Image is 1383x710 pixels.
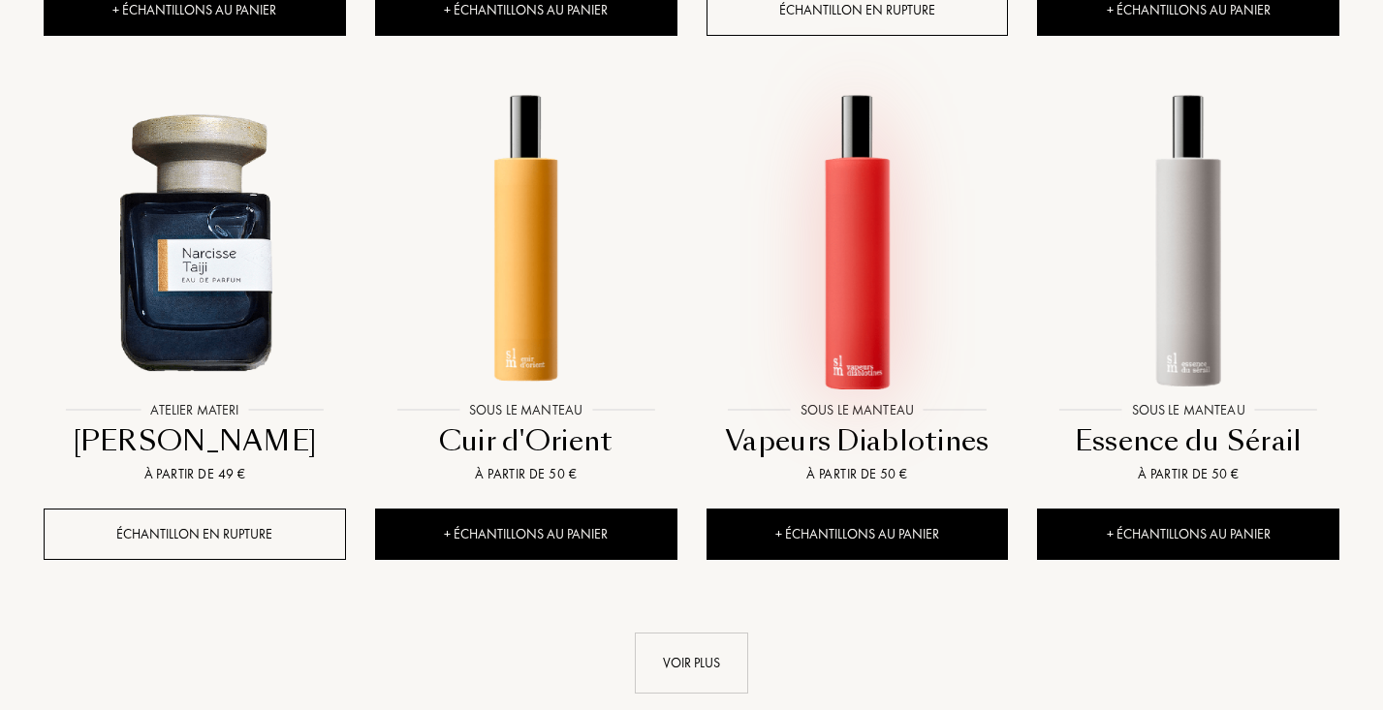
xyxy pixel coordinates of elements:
[707,509,1009,560] div: + Échantillons au panier
[1045,464,1332,484] div: À partir de 50 €
[708,91,1007,389] img: Vapeurs Diablotines Sous le Manteau
[44,70,346,509] a: Narcisse Taiji Atelier MateriAtelier Materi[PERSON_NAME]À partir de 49 €
[714,464,1001,484] div: À partir de 50 €
[1039,91,1337,389] img: Essence du Sérail Sous le Manteau
[46,91,344,389] img: Narcisse Taiji Atelier Materi
[375,509,677,560] div: + Échantillons au panier
[375,70,677,509] a: Cuir d'Orient Sous le ManteauSous le ManteauCuir d'OrientÀ partir de 50 €
[635,633,748,694] div: Voir plus
[51,464,338,484] div: À partir de 49 €
[1037,509,1339,560] div: + Échantillons au panier
[707,70,1009,509] a: Vapeurs Diablotines Sous le ManteauSous le ManteauVapeurs DiablotinesÀ partir de 50 €
[1037,70,1339,509] a: Essence du Sérail Sous le ManteauSous le ManteauEssence du SérailÀ partir de 50 €
[383,464,670,484] div: À partir de 50 €
[377,91,676,389] img: Cuir d'Orient Sous le Manteau
[44,509,346,560] div: Échantillon en rupture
